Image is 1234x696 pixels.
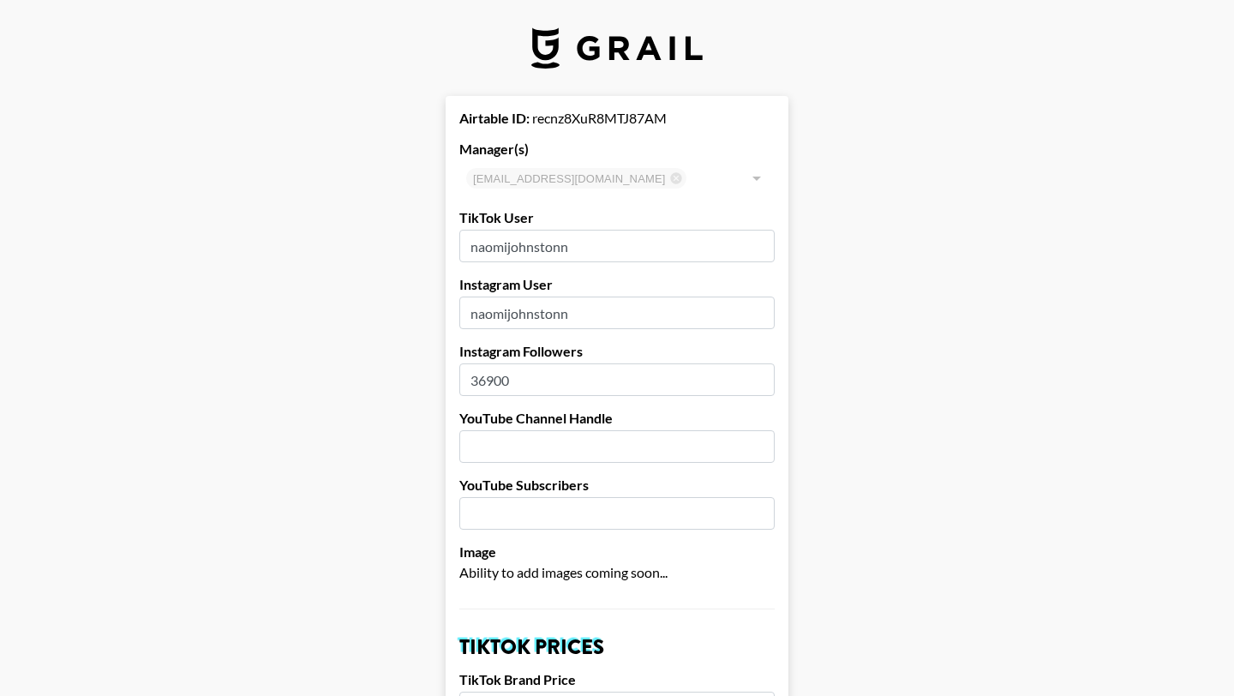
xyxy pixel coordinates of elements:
[459,110,530,126] strong: Airtable ID:
[531,27,703,69] img: Grail Talent Logo
[459,110,775,127] div: recnz8XuR8MTJ87AM
[459,343,775,360] label: Instagram Followers
[459,637,775,657] h2: TikTok Prices
[459,477,775,494] label: YouTube Subscribers
[459,276,775,293] label: Instagram User
[459,671,775,688] label: TikTok Brand Price
[459,141,775,158] label: Manager(s)
[459,543,775,561] label: Image
[459,564,668,580] span: Ability to add images coming soon...
[459,410,775,427] label: YouTube Channel Handle
[459,209,775,226] label: TikTok User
